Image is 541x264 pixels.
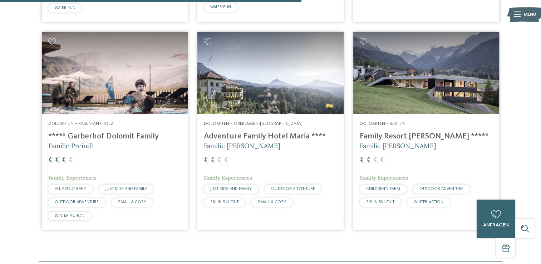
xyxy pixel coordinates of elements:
span: SKI-IN SKI-OUT [210,200,238,204]
span: € [69,156,74,165]
span: Familie [PERSON_NAME] [360,142,436,150]
img: Familienhotels gesucht? Hier findet ihr die besten! [42,32,188,114]
a: Familienhotels gesucht? Hier findet ihr die besten! Dolomiten – Obereggen-[GEOGRAPHIC_DATA] Adven... [197,32,343,230]
span: Dolomiten – Rasen-Antholz [48,121,113,126]
span: SKI-IN SKI-OUT [366,200,394,204]
span: € [217,156,222,165]
h4: ****ˢ Garberhof Dolomit Family [48,132,181,141]
img: Family Resort Rainer ****ˢ [353,32,499,114]
span: Familie [PERSON_NAME] [204,142,280,150]
span: Family Experiences [204,175,252,181]
span: € [360,156,365,165]
span: SMALL & COSY [258,200,286,204]
a: anfragen [477,200,515,238]
span: Family Experiences [360,175,408,181]
span: ALL ABOUT BABY [55,187,86,191]
h4: Adventure Family Hotel Maria **** [204,132,337,141]
span: OUTDOOR ADVENTURE [419,187,463,191]
span: € [367,156,372,165]
span: € [380,156,385,165]
span: JUST KIDS AND FAMILY [210,187,252,191]
span: JUST KIDS AND FAMILY [105,187,147,191]
h4: Family Resort [PERSON_NAME] ****ˢ [360,132,493,141]
span: WATER FUN [210,5,231,9]
span: € [55,156,60,165]
span: € [224,156,229,165]
span: Dolomiten – Obereggen-[GEOGRAPHIC_DATA] [204,121,303,126]
span: Family Experiences [48,175,97,181]
span: € [62,156,67,165]
span: WATER FUN [55,6,75,10]
span: € [204,156,209,165]
span: Familie Preindl [48,142,93,150]
span: SMALL & COSY [118,200,146,204]
span: anfragen [483,223,509,228]
img: Adventure Family Hotel Maria **** [197,32,343,114]
a: Familienhotels gesucht? Hier findet ihr die besten! Dolomiten – Rasen-Antholz ****ˢ Garberhof Dol... [42,32,188,230]
span: € [373,156,378,165]
span: OUTDOOR ADVENTURE [271,187,315,191]
span: € [48,156,53,165]
span: WINTER ACTION [55,214,84,218]
span: CHILDREN’S FARM [366,187,400,191]
span: OUTDOOR ADVENTURE [55,200,99,204]
span: € [211,156,216,165]
span: WINTER ACTION [414,200,443,204]
a: Familienhotels gesucht? Hier findet ihr die besten! Dolomiten – Sexten Family Resort [PERSON_NAME... [353,32,499,230]
span: Dolomiten – Sexten [360,121,405,126]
